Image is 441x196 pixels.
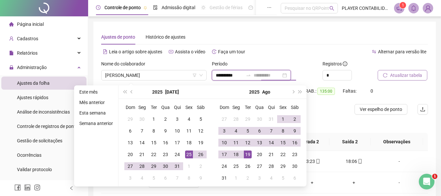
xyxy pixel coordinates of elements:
th: Dom [124,101,136,113]
th: Sex [277,101,289,113]
div: 27 [220,115,228,123]
div: H. TRAB.: [297,87,343,95]
th: Seg [230,101,242,113]
span: Faça um tour [218,49,245,54]
td: 2025-08-06 [160,172,171,184]
div: - [380,179,418,186]
div: 29 [244,115,252,123]
span: Controle de ponto [104,5,141,10]
td: 2025-07-22 [148,149,160,160]
td: 2025-08-20 [254,149,265,160]
div: 25 [185,151,193,158]
div: 18 [185,139,193,147]
td: 2025-08-01 [183,160,195,172]
span: user-add [9,36,14,41]
span: upload [420,107,425,112]
div: 10 [173,127,181,135]
span: info-circle [343,62,347,66]
span: dashboard [248,5,253,10]
div: 30 [162,162,169,170]
div: 30 [291,162,299,170]
td: 2025-08-23 [289,149,301,160]
div: 23 [291,151,299,158]
div: 6 [126,127,134,135]
td: 2025-09-02 [242,172,254,184]
span: to [246,73,251,78]
div: 29 [279,162,287,170]
td: 2025-06-29 [124,113,136,125]
span: Atualizar tabela [390,72,422,79]
div: 20 [126,151,134,158]
button: super-next-year [297,85,304,98]
span: Ajustes rápidos [17,95,48,100]
span: Análise de inconsistências [17,109,70,115]
td: 2025-08-04 [136,172,148,184]
td: 2025-07-11 [183,125,195,137]
th: Sáb [195,101,207,113]
div: 30 [138,115,146,123]
td: 2025-07-21 [136,149,148,160]
div: 3 [256,174,263,182]
div: - [380,158,418,165]
span: youtube [169,49,173,54]
span: 1 [432,174,437,179]
div: 4 [185,115,193,123]
div: 29 [150,162,158,170]
sup: 1 [400,2,406,9]
div: 11 [232,139,240,147]
td: 2025-07-16 [160,137,171,149]
td: 2025-07-31 [265,113,277,125]
td: 2025-07-20 [124,149,136,160]
span: Página inicial [17,22,44,27]
span: Registros [323,60,347,67]
span: Ajustes de ponto [101,34,135,40]
td: 2025-08-02 [195,160,207,172]
span: search [329,6,334,11]
td: 2025-07-29 [148,160,160,172]
div: 12 [197,127,205,135]
div: 22 [150,151,158,158]
span: bell [411,5,417,11]
td: 2025-08-11 [230,137,242,149]
td: 2025-08-07 [265,125,277,137]
td: 2025-07-17 [171,137,183,149]
td: 2025-07-13 [124,137,136,149]
span: instagram [34,184,40,191]
div: 1 [232,174,240,182]
li: Semana anterior [77,119,116,127]
span: Administração [17,65,47,70]
td: 2025-08-17 [218,149,230,160]
li: Mês anterior [77,98,116,106]
button: next-year [289,85,296,98]
button: prev-year [128,85,135,98]
div: 8 [185,174,193,182]
div: 29 [126,115,134,123]
td: 2025-07-15 [148,137,160,149]
td: 2025-08-24 [218,160,230,172]
td: 2025-08-07 [171,172,183,184]
span: Controle de registros de ponto [17,124,78,129]
span: Relatórios [17,50,38,56]
td: 2025-08-05 [148,172,160,184]
div: 19 [244,151,252,158]
div: 15 [150,139,158,147]
span: linkedin [24,184,31,191]
div: 27 [256,162,263,170]
div: 13 [126,139,134,147]
div: 9 [197,174,205,182]
span: 1 [402,3,404,8]
td: 2025-09-04 [265,172,277,184]
span: Cadastros [17,36,38,41]
td: 2025-07-02 [160,113,171,125]
span: sun [201,5,206,10]
td: 2025-06-30 [136,113,148,125]
th: Dom [218,101,230,113]
img: 88370 [423,3,433,13]
th: Saída 2 [329,133,370,151]
td: 2025-07-07 [136,125,148,137]
span: mobile [315,159,320,164]
th: Qua [254,101,265,113]
span: reload [383,73,387,78]
div: 9 [291,127,299,135]
span: Leia o artigo sobre ajustes [109,49,162,54]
